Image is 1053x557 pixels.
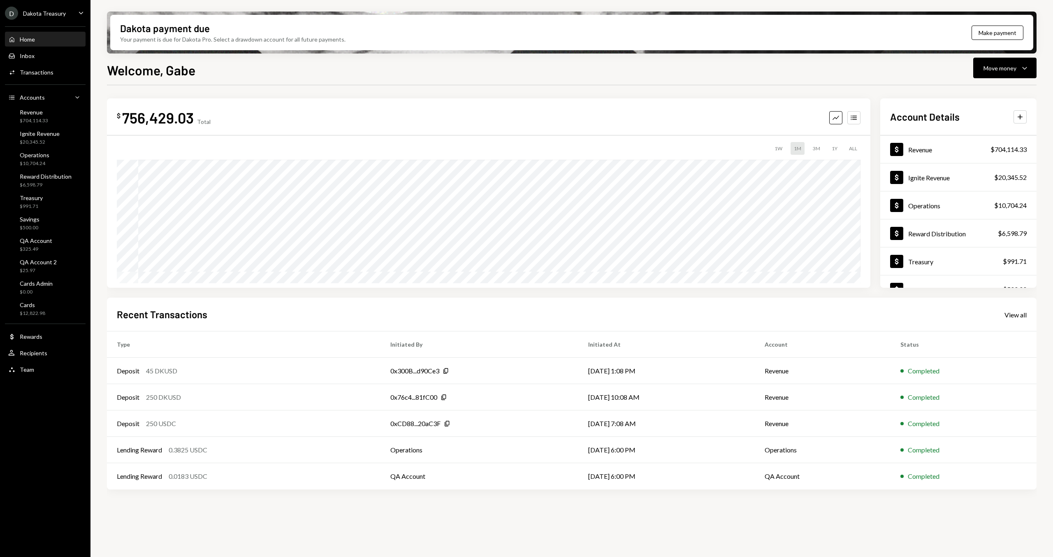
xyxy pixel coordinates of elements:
div: Completed [908,471,939,481]
td: [DATE] 6:00 PM [578,463,755,489]
div: Dakota payment due [120,21,210,35]
div: $704,114.33 [990,144,1027,154]
a: Cards Admin$0.00 [5,277,86,297]
h2: Recent Transactions [117,308,207,321]
a: Team [5,362,86,377]
th: Type [107,331,380,358]
div: $12,822.98 [20,310,45,317]
a: Treasury$991.71 [880,247,1037,275]
div: Revenue [908,146,932,154]
div: Reward Distribution [20,173,72,180]
div: Treasury [20,194,43,201]
td: Revenue [755,410,891,437]
div: 0.3825 USDC [169,445,207,455]
button: Make payment [972,26,1023,40]
div: 250 DKUSD [146,392,181,402]
a: View all [1004,310,1027,319]
div: $20,345.52 [20,139,60,146]
td: [DATE] 6:00 PM [578,437,755,463]
div: $325.49 [20,246,52,253]
div: $10,704.24 [20,160,49,167]
a: QA Account 2$25.97 [5,256,86,276]
a: Accounts [5,90,86,105]
div: Completed [908,445,939,455]
div: Team [20,366,34,373]
div: 0xCD88...20aC3F [390,419,441,429]
a: Recipients [5,345,86,360]
th: Initiated At [578,331,755,358]
td: [DATE] 7:08 AM [578,410,755,437]
div: Rewards [20,333,42,340]
div: 0x76c4...81fC00 [390,392,437,402]
a: Revenue$704,114.33 [5,106,86,126]
div: D [5,7,18,20]
div: 0.0183 USDC [169,471,207,481]
div: Savings [908,286,930,294]
div: Lending Reward [117,471,162,481]
td: QA Account [755,463,891,489]
td: Revenue [755,358,891,384]
div: $6,598.79 [998,228,1027,238]
a: Ignite Revenue$20,345.52 [880,163,1037,191]
a: Savings$500.00 [5,213,86,233]
th: Account [755,331,891,358]
div: $991.71 [1003,256,1027,266]
td: Operations [755,437,891,463]
div: $25.97 [20,267,57,274]
th: Status [891,331,1037,358]
div: Move money [983,64,1016,72]
a: Reward Distribution$6,598.79 [880,219,1037,247]
div: 756,429.03 [122,108,194,127]
div: Cards Admin [20,280,53,287]
div: Deposit [117,392,139,402]
a: Revenue$704,114.33 [880,135,1037,163]
div: 3M [809,142,823,155]
div: Cards [20,301,45,308]
div: View all [1004,311,1027,319]
div: $991.71 [20,203,43,210]
a: Operations$10,704.24 [880,191,1037,219]
a: Transactions [5,65,86,79]
a: Operations$10,704.24 [5,149,86,169]
button: Move money [973,58,1037,78]
h1: Welcome, Gabe [107,62,195,78]
td: QA Account [380,463,578,489]
th: Initiated By [380,331,578,358]
div: Accounts [20,94,45,101]
div: $0.00 [20,289,53,296]
div: 0x300B...d90Ce3 [390,366,439,376]
h2: Account Details [890,110,960,124]
div: Transactions [20,69,53,76]
div: QA Account [20,237,52,244]
div: Operations [20,151,49,158]
a: QA Account$325.49 [5,235,86,254]
a: Cards$12,822.98 [5,299,86,319]
div: Treasury [908,258,933,266]
div: Completed [908,392,939,402]
div: Your payment is due for Dakota Pro. Select a drawdown account for all future payments. [120,35,346,44]
div: Home [20,36,35,43]
td: Operations [380,437,578,463]
a: Rewards [5,329,86,344]
div: $20,345.52 [994,172,1027,182]
div: Total [197,118,211,125]
div: $10,704.24 [994,200,1027,210]
div: Deposit [117,366,139,376]
a: Inbox [5,48,86,63]
div: $500.00 [20,224,39,231]
div: $6,598.79 [20,182,72,189]
div: Completed [908,419,939,429]
div: Reward Distribution [908,230,966,238]
div: Ignite Revenue [908,174,950,182]
div: Revenue [20,109,48,116]
div: $ [117,112,121,120]
div: $704,114.33 [20,117,48,124]
div: Lending Reward [117,445,162,455]
div: Inbox [20,52,35,59]
div: Ignite Revenue [20,130,60,137]
div: Deposit [117,419,139,429]
div: QA Account 2 [20,259,57,266]
a: Ignite Revenue$20,345.52 [5,128,86,147]
a: Treasury$991.71 [5,192,86,212]
div: 1W [771,142,786,155]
